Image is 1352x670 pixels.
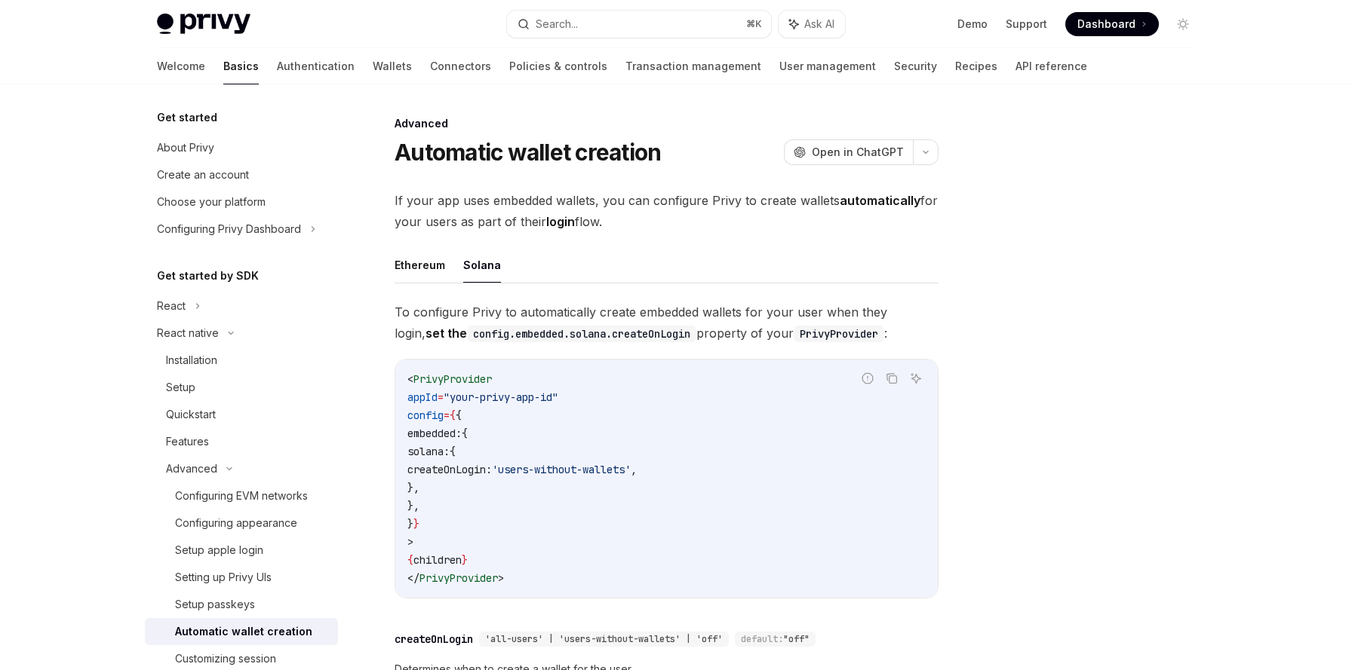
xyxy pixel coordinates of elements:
[957,17,988,32] a: Demo
[145,509,338,537] a: Configuring appearance
[784,139,913,165] button: Open in ChatGPT
[625,48,761,84] a: Transaction management
[175,568,272,586] div: Setting up Privy UIs
[894,48,937,84] a: Security
[373,48,412,84] a: Wallets
[395,116,939,131] div: Advanced
[407,499,419,512] span: },
[157,193,266,211] div: Choose your platform
[407,481,419,494] span: },
[1065,12,1159,36] a: Dashboard
[955,48,997,84] a: Recipes
[456,408,462,422] span: {
[157,139,214,157] div: About Privy
[498,571,504,585] span: >
[462,427,468,440] span: {
[157,109,217,127] h5: Get started
[413,553,462,567] span: children
[413,517,419,531] span: }
[175,487,308,505] div: Configuring EVM networks
[783,633,810,645] span: "off"
[407,571,419,585] span: </
[1077,17,1135,32] span: Dashboard
[507,11,771,38] button: Search...⌘K
[430,48,491,84] a: Connectors
[746,18,762,30] span: ⌘ K
[145,428,338,455] a: Features
[450,445,456,458] span: {
[407,535,413,549] span: >
[1016,48,1087,84] a: API reference
[438,390,444,404] span: =
[145,564,338,591] a: Setting up Privy UIs
[536,15,578,33] div: Search...
[157,14,250,35] img: light logo
[812,145,904,160] span: Open in ChatGPT
[277,48,355,84] a: Authentication
[485,633,723,645] span: 'all-users' | 'users-without-wallets' | 'off'
[166,460,217,478] div: Advanced
[175,514,297,532] div: Configuring appearance
[145,188,338,216] a: Choose your platform
[407,427,462,440] span: embedded:
[413,372,492,386] span: PrivyProvider
[175,623,312,641] div: Automatic wallet creation
[779,11,845,38] button: Ask AI
[882,369,902,388] button: Copy the contents from the code block
[407,553,413,567] span: {
[407,463,492,476] span: createOnLogin:
[395,632,473,647] div: createOnLogin
[426,326,696,341] strong: set the
[175,541,263,559] div: Setup apple login
[145,537,338,564] a: Setup apple login
[166,405,216,424] div: Quickstart
[145,374,338,401] a: Setup
[145,401,338,428] a: Quickstart
[741,633,783,645] span: default:
[407,372,413,386] span: <
[395,301,939,344] span: To configure Privy to automatically create embedded wallets for your user when they login, proper...
[858,369,877,388] button: Report incorrect code
[166,378,195,396] div: Setup
[166,433,209,451] div: Features
[145,347,338,374] a: Installation
[462,553,468,567] span: }
[145,134,338,161] a: About Privy
[419,571,498,585] span: PrivyProvider
[407,445,450,458] span: solana:
[145,161,338,188] a: Create an account
[779,48,876,84] a: User management
[157,48,205,84] a: Welcome
[444,390,558,404] span: "your-privy-app-id"
[906,369,926,388] button: Ask AI
[145,618,338,645] a: Automatic wallet creation
[145,591,338,618] a: Setup passkeys
[463,247,501,283] button: Solana
[407,517,413,531] span: }
[450,408,456,422] span: {
[157,166,249,184] div: Create an account
[395,139,661,166] h1: Automatic wallet creation
[145,482,338,509] a: Configuring EVM networks
[407,408,444,422] span: config
[157,220,301,238] div: Configuring Privy Dashboard
[157,267,259,285] h5: Get started by SDK
[407,390,438,404] span: appId
[492,463,631,476] span: 'users-without-wallets'
[395,247,445,283] button: Ethereum
[794,326,884,342] code: PrivyProvider
[546,214,575,229] strong: login
[395,190,939,232] span: If your app uses embedded wallets, you can configure Privy to create wallets for your users as pa...
[444,408,450,422] span: =
[157,324,219,342] div: React native
[804,17,834,32] span: Ask AI
[166,351,217,369] div: Installation
[467,326,696,342] code: config.embedded.solana.createOnLogin
[509,48,607,84] a: Policies & controls
[631,463,637,476] span: ,
[175,595,255,613] div: Setup passkeys
[1171,12,1195,36] button: Toggle dark mode
[840,193,920,208] strong: automatically
[157,297,186,315] div: React
[1006,17,1047,32] a: Support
